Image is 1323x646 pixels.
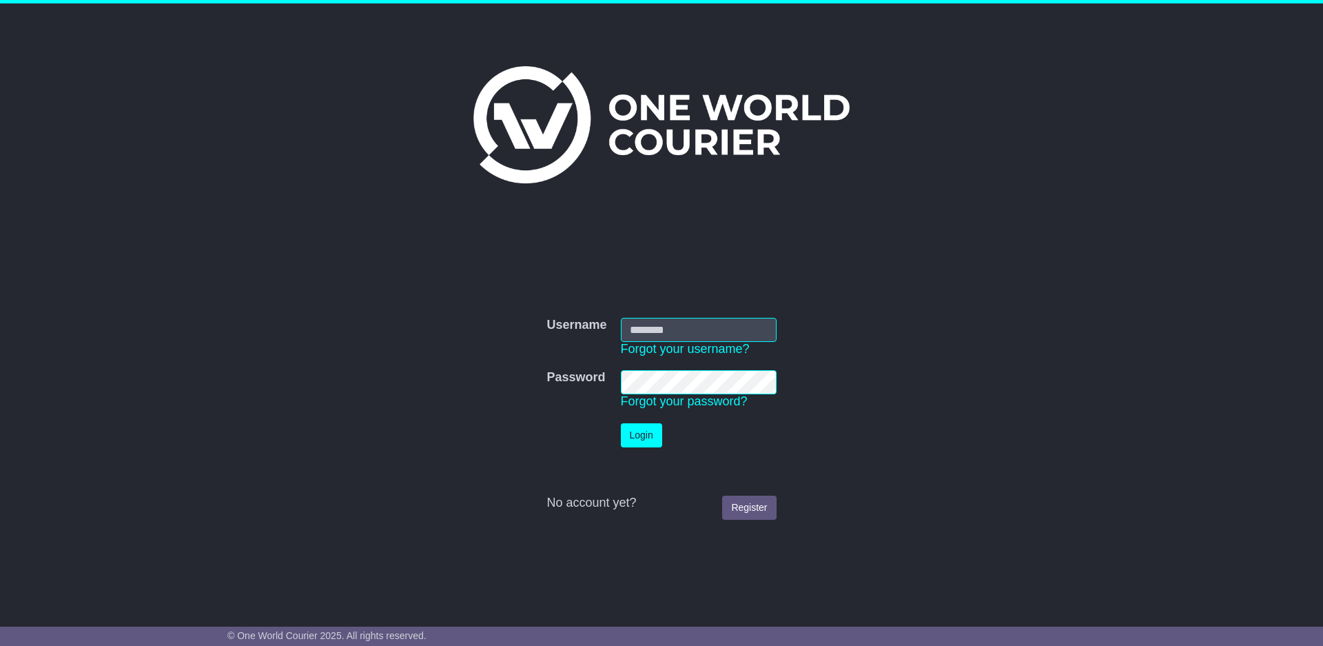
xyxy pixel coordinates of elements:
a: Forgot your username? [621,342,750,356]
a: Forgot your password? [621,394,748,408]
img: One World [473,66,850,183]
a: Register [722,496,776,520]
span: © One World Courier 2025. All rights reserved. [227,630,427,641]
button: Login [621,423,662,447]
label: Password [546,370,605,385]
div: No account yet? [546,496,776,511]
label: Username [546,318,606,333]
